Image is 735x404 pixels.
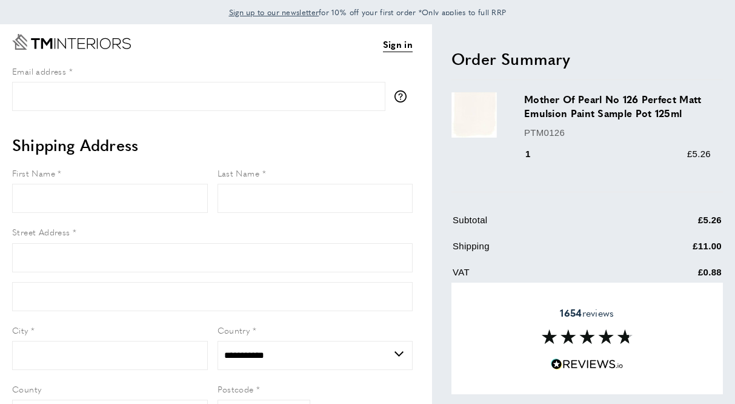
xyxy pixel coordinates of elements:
[451,92,497,138] img: Mother Of Pearl No 126 Perfect Matt Emulsion Paint Sample Pot 125ml
[229,7,507,18] span: for 10% off your first order *Only applies to full RRP
[12,134,413,156] h2: Shipping Address
[627,213,722,237] td: £5.26
[453,265,625,289] td: VAT
[560,306,582,320] strong: 1654
[229,7,319,18] span: Sign up to our newsletter
[627,265,722,289] td: £0.88
[524,126,711,140] p: PTM0126
[524,147,548,161] div: 1
[453,213,625,237] td: Subtotal
[218,324,250,336] span: Country
[229,6,319,18] a: Sign up to our newsletter
[383,37,413,52] a: Sign in
[218,167,260,179] span: Last Name
[451,48,723,70] h2: Order Summary
[218,383,254,395] span: Postcode
[551,359,624,370] img: Reviews.io 5 stars
[12,34,131,50] a: Go to Home page
[687,149,711,159] span: £5.26
[627,239,722,263] td: £11.00
[12,226,70,238] span: Street Address
[12,324,28,336] span: City
[560,307,614,319] span: reviews
[394,90,413,103] button: More information
[453,239,625,263] td: Shipping
[524,92,711,120] h3: Mother Of Pearl No 126 Perfect Matt Emulsion Paint Sample Pot 125ml
[12,167,55,179] span: First Name
[12,383,41,395] span: County
[12,65,66,77] span: Email address
[542,329,633,344] img: Reviews section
